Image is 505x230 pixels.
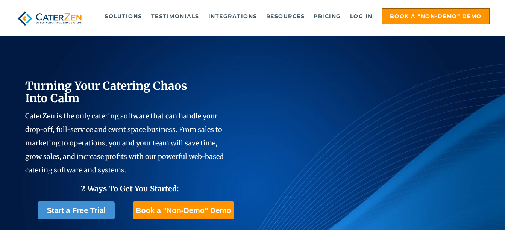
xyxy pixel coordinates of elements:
a: Start a Free Trial [38,201,115,219]
a: Testimonials [147,9,203,24]
a: Integrations [205,9,261,24]
a: Pricing [310,9,345,24]
a: Log in [346,9,376,24]
div: Navigation Menu [96,8,490,24]
span: Turning Your Catering Chaos Into Calm [25,79,187,105]
span: CaterZen is the only catering software that can handle your drop-off, full-service and event spac... [25,112,224,174]
span: 2 Ways To Get You Started: [81,184,179,193]
img: caterzen [15,8,84,29]
a: Book a "Non-Demo" Demo [382,8,490,24]
a: Resources [262,9,309,24]
a: Book a "Non-Demo" Demo [133,201,234,219]
a: Solutions [101,9,146,24]
iframe: Help widget launcher [438,201,497,222]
